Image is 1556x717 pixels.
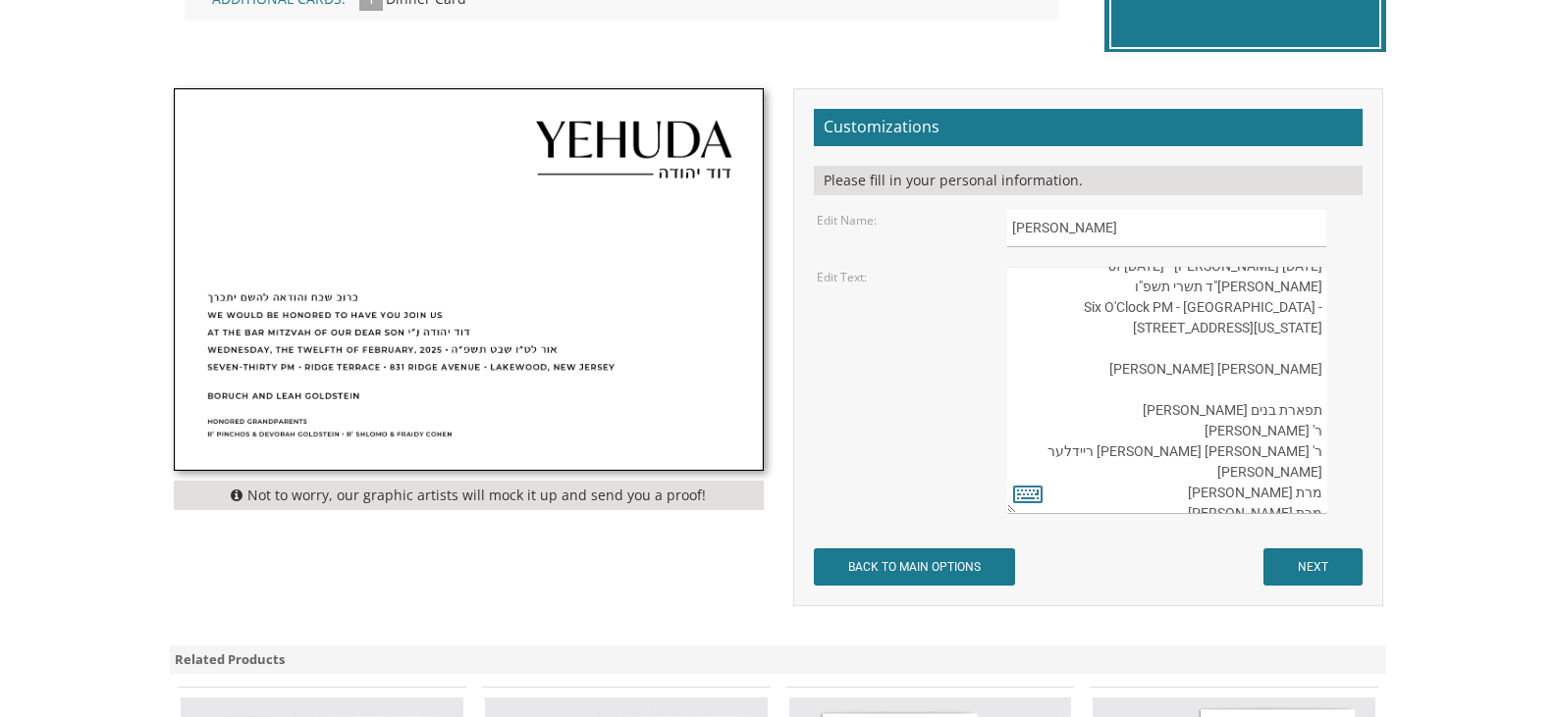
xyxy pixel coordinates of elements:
textarea: ברוב שבח והודאה להשם יתברך We would be honored to have you join us At the Bar Mitzvah of our dear... [1007,267,1326,514]
input: NEXT [1263,548,1363,586]
label: Edit Text: [817,269,867,285]
div: Please fill in your personal information. [814,166,1363,195]
div: Not to worry, our graphic artists will mock it up and send you a proof! [174,481,764,510]
label: Edit Name: [817,212,877,229]
input: BACK TO MAIN OPTIONS [814,548,1015,586]
div: Related Products [170,645,1387,674]
h2: Customizations [814,109,1363,146]
img: bminv18-main.jpg [175,89,763,470]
